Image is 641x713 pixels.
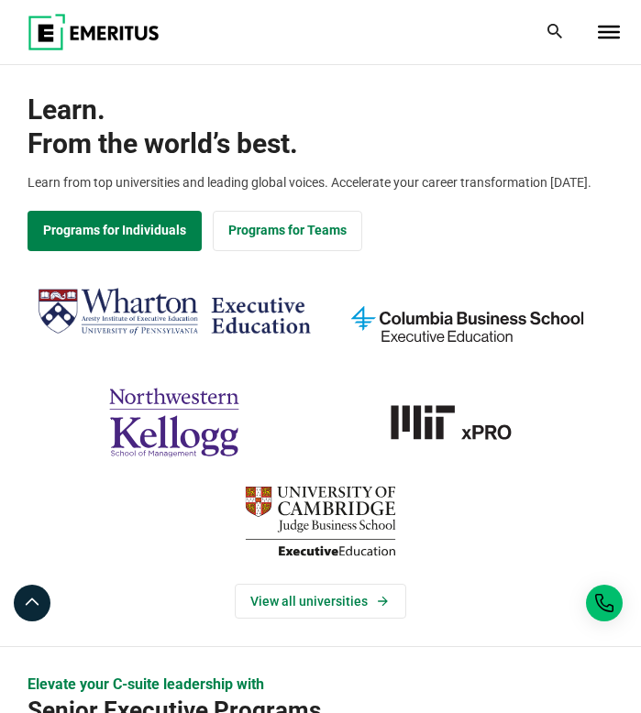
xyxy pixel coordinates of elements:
a: Explore for Business [213,211,362,251]
h1: Learn. [28,93,613,161]
img: cambridge-judge-business-school [183,477,459,566]
img: Wharton Executive Education [37,279,312,346]
a: MIT-xPRO [330,378,605,467]
img: northwestern-kellogg [37,378,312,467]
span: From the world’s best. [28,126,613,161]
img: MIT xPRO [330,378,605,467]
p: Learn from top universities and leading global voices. Accelerate your career transformation [DATE]. [28,172,613,192]
p: Elevate your C-suite leadership with [28,675,613,695]
a: Explore Programs [28,211,202,251]
img: columbia-business-school [330,279,605,368]
button: Toggle Menu [598,26,620,38]
a: View Universities [235,584,406,619]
